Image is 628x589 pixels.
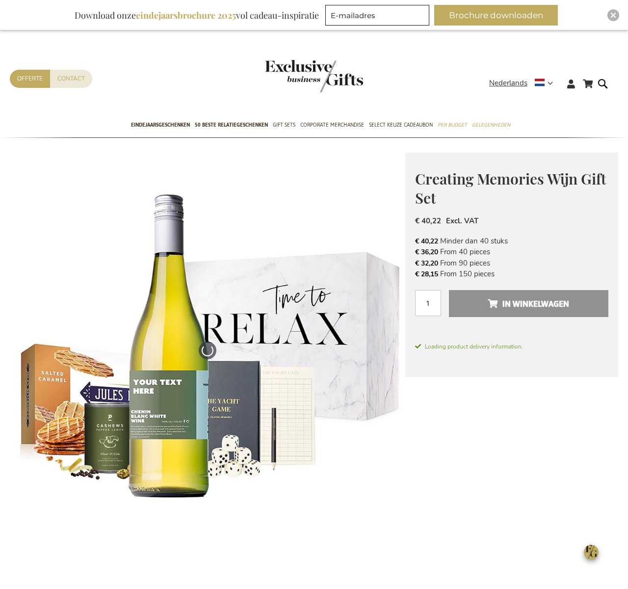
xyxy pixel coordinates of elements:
[300,113,364,138] a: Corporate Merchandise
[438,120,467,130] span: Per Budget
[195,120,268,130] span: 50 beste relatiegeschenken
[415,342,608,351] span: Loading product delivery information.
[446,216,478,226] span: Excl. VAT
[415,169,606,208] span: Creating Memories Wijn Gift Set
[415,216,441,226] span: € 40,22
[265,60,314,92] a: store logo
[131,113,190,138] a: Eindejaarsgeschenken
[70,5,323,26] div: Download onze vol cadeau-inspiratie
[438,113,467,138] a: Per Budget
[195,113,268,138] a: 50 beste relatiegeschenken
[415,268,608,279] li: From 150 pieces
[415,290,441,316] input: Aantal
[50,70,92,88] a: Contact
[415,247,438,257] span: € 36,20
[415,269,438,279] span: € 28,15
[131,120,190,130] span: Eindejaarsgeschenken
[273,120,295,130] span: Gift Sets
[472,113,510,138] a: Gelegenheden
[415,237,438,246] span: € 40,22
[415,246,608,257] li: From 40 pieces
[489,78,527,89] span: Nederlands
[369,113,433,138] a: Select Keuze Cadeaubon
[415,236,608,246] li: Minder dan 40 stuks
[369,120,433,130] span: Select Keuze Cadeaubon
[472,120,510,130] span: Gelegenheden
[10,70,50,88] a: Offerte
[434,5,558,26] button: Brochure downloaden
[265,60,363,92] img: Exclusive Business gifts logo
[273,113,295,138] a: Gift Sets
[607,9,619,21] div: Close
[325,5,432,28] form: marketing offers and promotions
[610,12,616,18] img: Close
[136,9,236,21] b: eindejaarsbrochure 2025
[10,153,405,548] img: Personalised White Wine
[325,5,429,26] input: E-mailadres
[415,259,438,268] span: € 32,20
[415,258,608,268] li: From 90 pieces
[300,120,364,130] span: Corporate Merchandise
